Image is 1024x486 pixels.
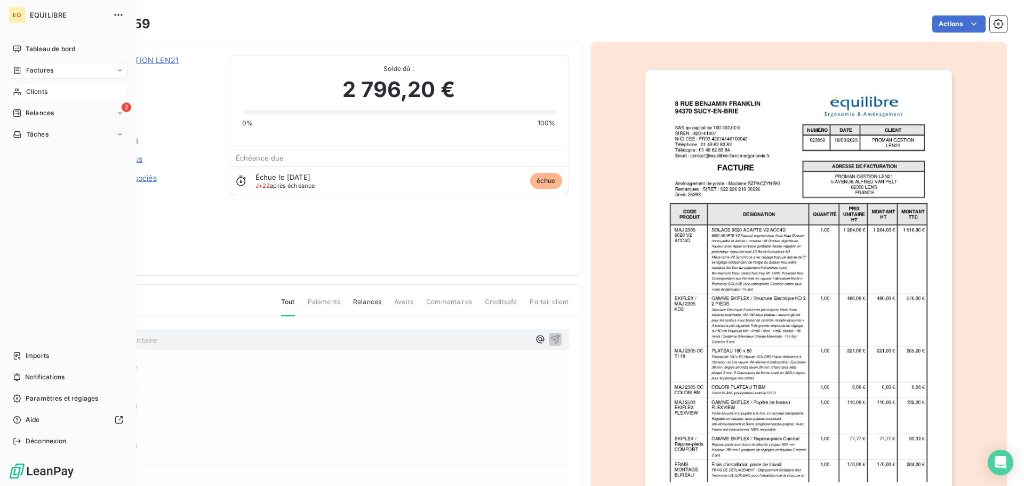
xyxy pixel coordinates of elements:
[255,182,315,189] span: après échéance
[26,44,75,54] span: Tableau de bord
[281,297,295,316] span: Tout
[9,463,75,480] img: Logo LeanPay
[308,297,340,315] span: Paiements
[255,182,270,189] span: J+22
[988,450,1013,475] div: Open Intercom Messenger
[353,297,381,315] span: Relances
[9,411,127,428] a: Aide
[236,154,284,162] span: Échéance due
[26,351,49,361] span: Imports
[538,118,556,128] span: 100%
[242,64,556,74] span: Solde dû :
[26,436,67,446] span: Déconnexion
[932,15,986,33] button: Actions
[26,130,49,139] span: Tâches
[26,66,53,75] span: Factures
[25,372,65,382] span: Notifications
[394,297,413,315] span: Avoirs
[485,297,517,315] span: Creditsafe
[242,118,253,128] span: 0%
[30,11,107,19] span: EQUILIBRE
[530,173,562,189] span: échue
[26,108,54,118] span: Relances
[26,394,98,403] span: Paramètres et réglages
[122,102,131,112] span: 2
[255,173,310,181] span: Échue le [DATE]
[26,87,47,97] span: Clients
[426,297,472,315] span: Commentaires
[9,6,26,23] div: EQ
[26,415,40,425] span: Aide
[530,297,569,315] span: Portail client
[342,74,455,106] span: 2 796,20 €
